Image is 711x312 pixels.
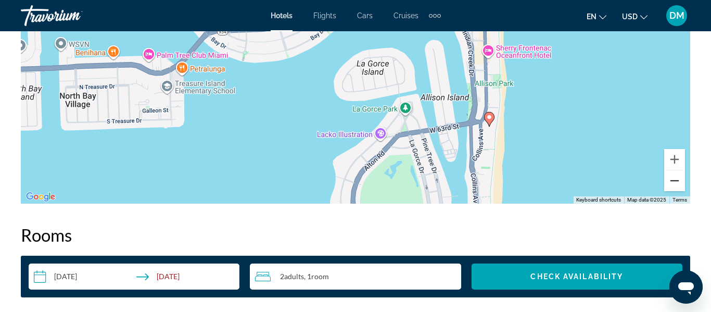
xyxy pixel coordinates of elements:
[250,264,461,290] button: Travelers: 2 adults, 0 children
[280,272,304,281] span: 2
[663,5,690,27] button: User Menu
[669,270,703,304] iframe: Button to launch messaging window, conversation in progress
[311,272,329,281] span: Room
[627,197,666,203] span: Map data ©2025
[576,196,621,204] button: Keyboard shortcuts
[271,11,293,20] a: Hotels
[530,272,623,281] span: Check Availability
[622,13,638,21] span: USD
[313,11,336,20] a: Flights
[393,11,418,20] a: Cruises
[284,272,304,281] span: Adults
[664,149,685,170] button: Zoom in
[23,190,58,204] img: Google
[21,224,690,245] h2: Rooms
[29,264,682,290] div: Search widget
[429,7,441,24] button: Extra navigation items
[622,9,647,24] button: Change currency
[587,9,606,24] button: Change language
[672,197,687,203] a: Terms (opens in new tab)
[21,2,125,29] a: Travorium
[23,190,58,204] a: Open this area in Google Maps (opens a new window)
[29,264,239,290] button: Check-in date: Sep 25, 2025 Check-out date: Sep 29, 2025
[304,272,329,281] span: , 1
[587,13,596,21] span: en
[357,11,373,20] a: Cars
[472,264,682,290] button: Check Availability
[664,170,685,191] button: Zoom out
[669,10,684,21] span: DM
